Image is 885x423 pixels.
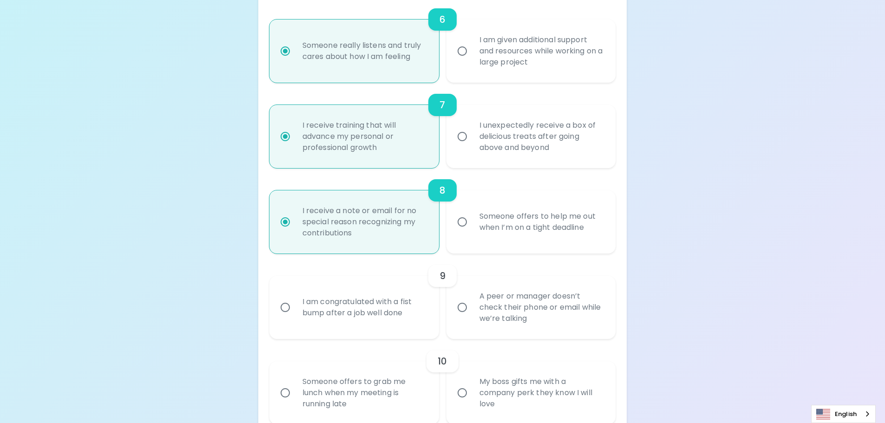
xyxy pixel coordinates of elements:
h6: 9 [439,268,446,283]
a: English [812,405,875,423]
div: Language [811,405,876,423]
div: choice-group-check [269,168,616,254]
div: choice-group-check [269,83,616,168]
div: Someone really listens and truly cares about how I am feeling [295,29,434,73]
h6: 10 [438,354,447,369]
div: My boss gifts me with a company perk they know I will love [472,365,611,421]
div: I am given additional support and resources while working on a large project [472,23,611,79]
div: choice-group-check [269,254,616,339]
div: I receive a note or email for no special reason recognizing my contributions [295,194,434,250]
div: Someone offers to grab me lunch when my meeting is running late [295,365,434,421]
div: I unexpectedly receive a box of delicious treats after going above and beyond [472,109,611,164]
h6: 8 [439,183,446,198]
h6: 6 [439,12,446,27]
div: I receive training that will advance my personal or professional growth [295,109,434,164]
div: A peer or manager doesn’t check their phone or email while we’re talking [472,280,611,335]
h6: 7 [439,98,445,112]
aside: Language selected: English [811,405,876,423]
div: I am congratulated with a fist bump after a job well done [295,285,434,330]
div: Someone offers to help me out when I’m on a tight deadline [472,200,611,244]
